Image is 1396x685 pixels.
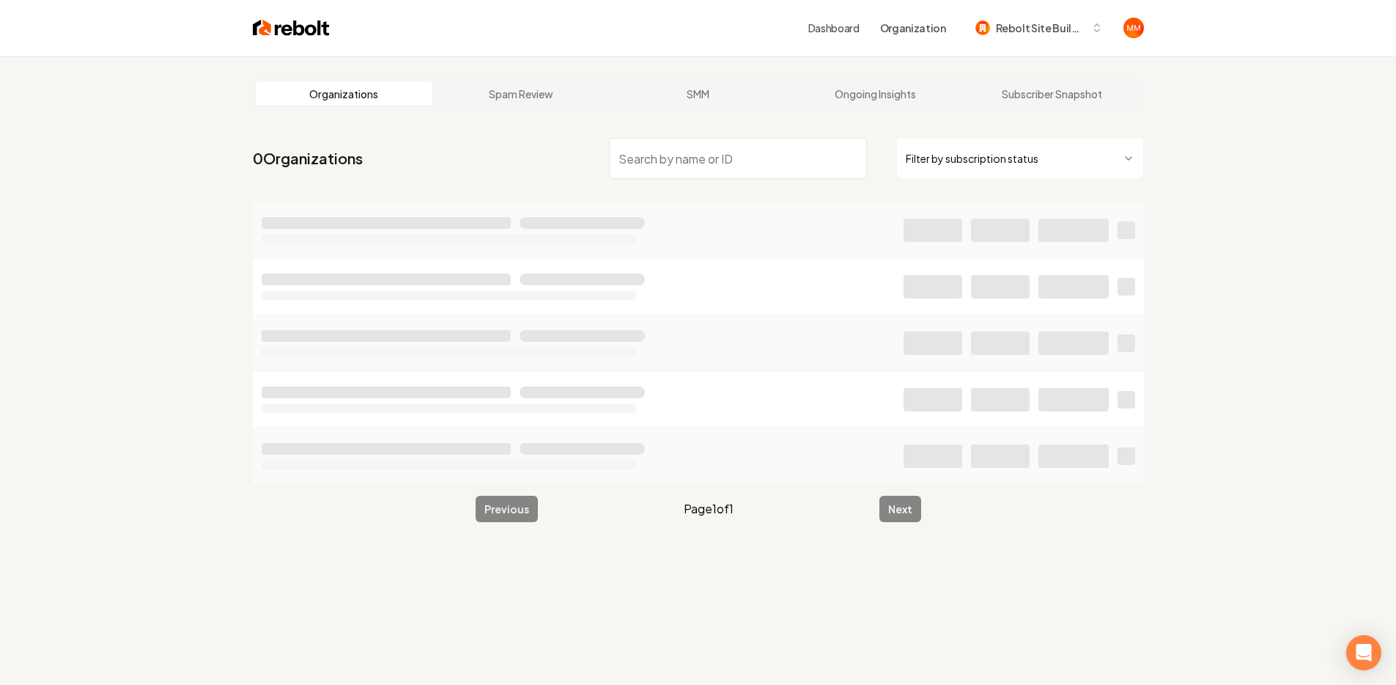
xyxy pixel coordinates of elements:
span: Rebolt Site Builder [996,21,1085,36]
img: Rebolt Site Builder [975,21,990,35]
a: Organizations [256,82,433,106]
span: Page 1 of 1 [684,500,734,518]
a: SMM [610,82,787,106]
a: Ongoing Insights [786,82,964,106]
a: 0Organizations [253,148,363,169]
input: Search by name or ID [609,138,867,179]
a: Spam Review [432,82,610,106]
img: Rebolt Logo [253,18,330,38]
img: Matthew Meyer [1123,18,1144,38]
button: Organization [871,15,955,41]
div: Open Intercom Messenger [1346,635,1381,670]
a: Dashboard [808,21,860,35]
button: Open user button [1123,18,1144,38]
a: Subscriber Snapshot [964,82,1141,106]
